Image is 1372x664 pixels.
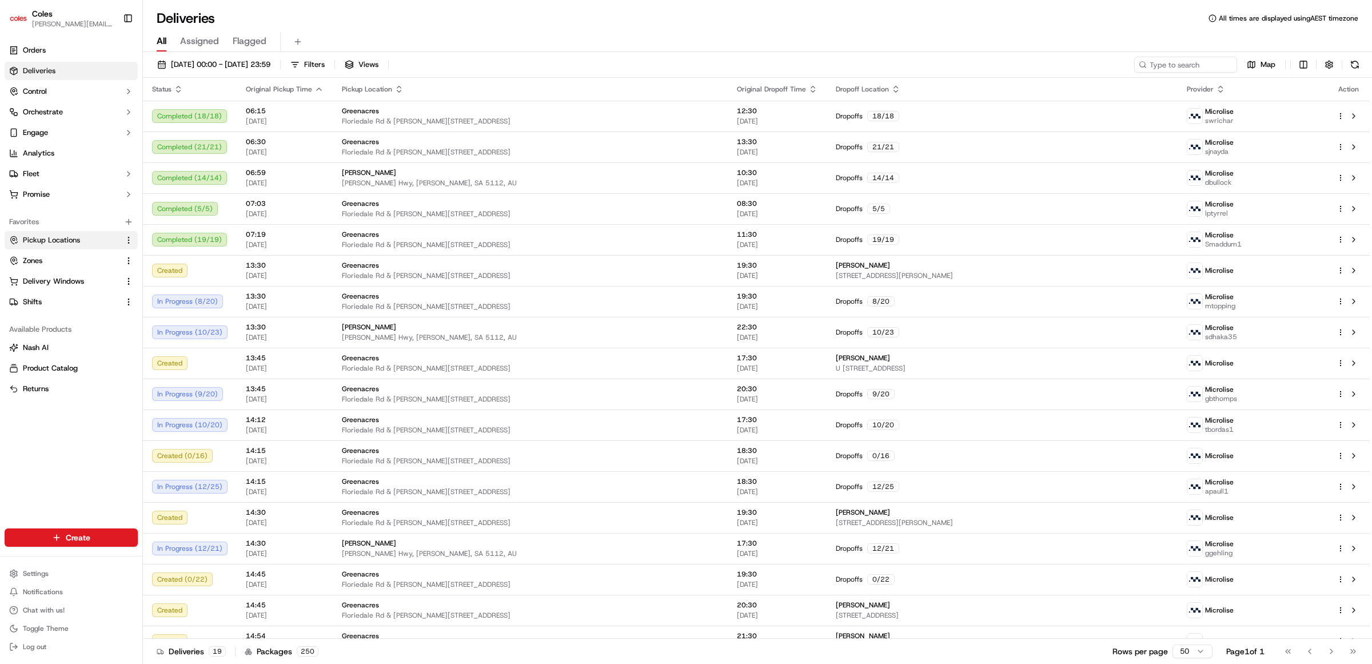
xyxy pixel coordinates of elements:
span: [PERSON_NAME] Hwy, [PERSON_NAME], SA 5112, AU [342,549,719,558]
span: Settings [23,569,49,578]
span: [DATE] [737,240,817,249]
span: Greenacres [342,292,379,301]
div: 10 / 20 [867,420,899,430]
button: Fleet [5,165,138,183]
button: [DATE] 00:00 - [DATE] 23:59 [152,57,276,73]
span: Floriedale Rd & [PERSON_NAME][STREET_ADDRESS] [342,611,719,620]
span: tbordas1 [1205,425,1234,434]
span: 19:30 [737,261,817,270]
img: microlise_logo.jpeg [1187,232,1202,247]
a: Nash AI [9,343,133,353]
span: [DATE] [246,549,324,558]
img: microlise_logo.jpeg [1187,479,1202,494]
div: Available Products [5,320,138,339]
span: Microlise [1205,200,1234,209]
span: Floriedale Rd & [PERSON_NAME][STREET_ADDRESS] [342,518,719,527]
span: Engage [23,128,48,138]
span: [DATE] [737,611,817,620]
span: U [STREET_ADDRESS] [836,364,1168,373]
button: Refresh [1347,57,1363,73]
span: [DATE] 00:00 - [DATE] 23:59 [171,59,270,70]
span: ggehling [1205,548,1234,558]
span: Microlise [1205,359,1234,368]
span: [DATE] [737,518,817,527]
span: 13:45 [246,353,324,363]
img: microlise_logo.jpeg [1187,448,1202,463]
a: Returns [9,384,133,394]
a: Shifts [9,297,119,307]
div: 12 / 25 [867,482,899,492]
span: Microlise [1205,169,1234,178]
button: [PERSON_NAME][EMAIL_ADDRESS][PERSON_NAME][PERSON_NAME][DOMAIN_NAME] [32,19,114,29]
span: Greenacres [342,477,379,486]
button: Filters [285,57,330,73]
span: Dropoffs [836,173,863,182]
span: Microlise [1205,138,1234,147]
button: Control [5,82,138,101]
span: Orchestrate [23,107,63,117]
a: Deliveries [5,62,138,80]
span: 07:19 [246,230,324,239]
a: Pickup Locations [9,235,119,245]
div: We're available if you need us! [39,121,145,130]
input: Type to search [1134,57,1237,73]
div: 14 / 14 [867,173,899,183]
span: Greenacres [342,601,379,610]
button: Pickup Locations [5,231,138,249]
div: 18 / 18 [867,111,899,121]
span: Views [358,59,378,70]
span: gbthomps [1205,394,1237,403]
span: Microlise [1205,637,1234,646]
span: Floriedale Rd & [PERSON_NAME][STREET_ADDRESS] [342,364,719,373]
span: Original Pickup Time [246,85,312,94]
span: 14:54 [246,631,324,641]
span: Dropoffs [836,112,863,121]
span: Smaddum1 [1205,240,1242,249]
button: Shifts [5,293,138,311]
a: Analytics [5,144,138,162]
span: [DATE] [737,364,817,373]
span: Provider [1187,85,1214,94]
img: microlise_logo.jpeg [1187,387,1202,401]
a: 💻API Documentation [92,161,188,182]
img: microlise_logo.jpeg [1187,325,1202,340]
button: Engage [5,124,138,142]
span: [PERSON_NAME] [836,631,890,641]
p: Rows per page [1112,646,1168,657]
span: Dropoffs [836,235,863,244]
button: Map [1242,57,1281,73]
span: lptyrrel [1205,209,1234,218]
span: 13:30 [737,137,817,146]
span: Greenacres [342,570,379,579]
span: Dropoffs [836,142,863,152]
span: Original Dropoff Time [737,85,806,94]
div: 250 [297,646,318,657]
span: sdhaka35 [1205,332,1237,341]
span: Orders [23,45,46,55]
div: 0 / 22 [867,574,895,585]
span: All [157,34,166,48]
button: Product Catalog [5,359,138,377]
div: 5 / 5 [867,204,890,214]
span: [DATE] [246,148,324,157]
img: microlise_logo.jpeg [1187,109,1202,124]
span: Floriedale Rd & [PERSON_NAME][STREET_ADDRESS] [342,271,719,280]
span: 14:15 [246,446,324,455]
span: Microlise [1205,385,1234,394]
span: [DATE] [737,178,817,188]
img: Coles [9,9,27,27]
span: Toggle Theme [23,624,69,633]
span: 20:30 [737,384,817,393]
span: 14:15 [246,477,324,486]
span: 19:30 [737,570,817,579]
span: Filters [304,59,325,70]
span: [DATE] [246,271,324,280]
span: Chat with us! [23,606,65,615]
span: Analytics [23,148,54,158]
input: Got a question? Start typing here... [30,74,206,86]
span: 19:30 [737,292,817,301]
span: Returns [23,384,49,394]
img: microlise_logo.jpeg [1187,541,1202,556]
button: Orchestrate [5,103,138,121]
